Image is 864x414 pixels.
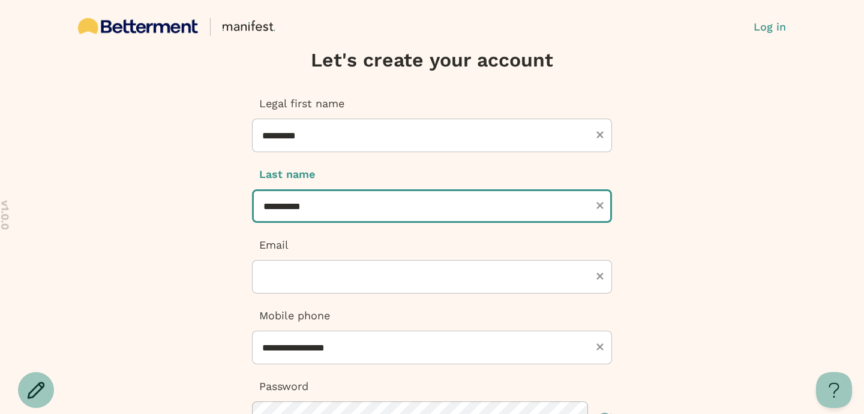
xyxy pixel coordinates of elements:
button: Log in [754,19,786,35]
p: Legal first name [252,96,612,111]
img: Betterment [78,18,198,34]
p: Password [252,379,612,394]
h3: Let's create your account [252,48,612,72]
p: Email [252,237,612,253]
iframe: Help Scout Beacon - Open [816,372,852,408]
p: Mobile phone [252,308,612,324]
p: Last name [252,167,612,182]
